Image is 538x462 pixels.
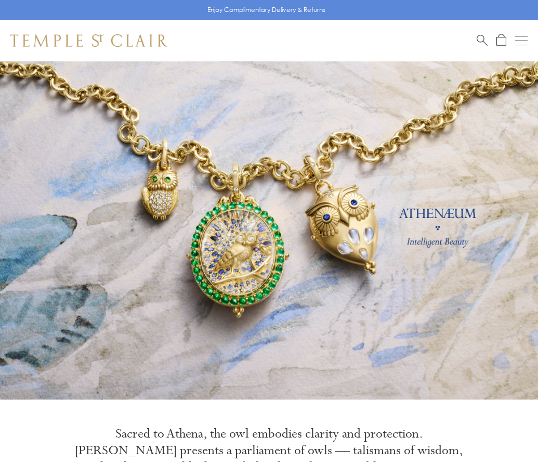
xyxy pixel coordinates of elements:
img: Temple St. Clair [10,34,167,47]
button: Open navigation [515,34,528,47]
p: Enjoy Complimentary Delivery & Returns [207,5,325,15]
a: Open Shopping Bag [496,34,506,47]
a: Search [477,34,488,47]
